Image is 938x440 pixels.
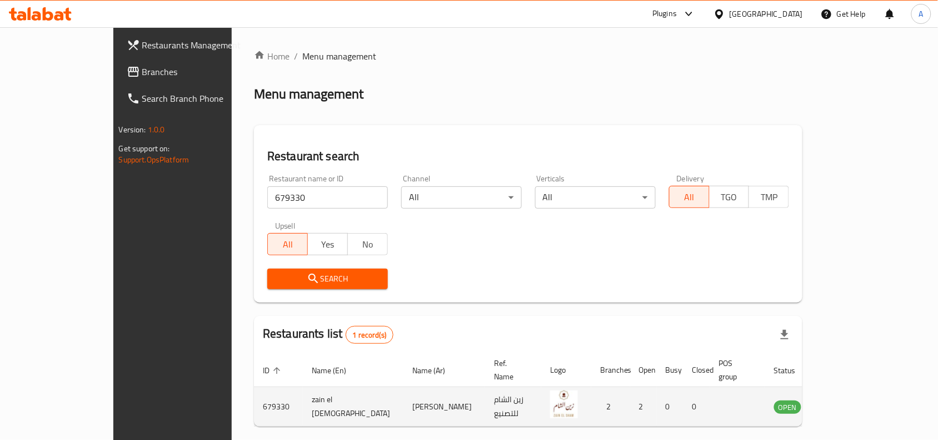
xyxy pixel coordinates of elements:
[683,387,710,427] td: 0
[494,357,528,383] span: Ref. Name
[749,186,789,208] button: TMP
[267,186,388,209] input: Search for restaurant name or ID..
[118,32,270,58] a: Restaurants Management
[254,353,862,427] table: enhanced table
[719,357,752,383] span: POS group
[754,189,785,205] span: TMP
[401,186,522,209] div: All
[669,186,710,208] button: All
[118,58,270,85] a: Branches
[709,186,750,208] button: TGO
[774,401,801,414] span: OPEN
[730,8,803,20] div: [GEOGRAPHIC_DATA]
[142,38,261,52] span: Restaurants Management
[347,233,388,255] button: No
[674,189,705,205] span: All
[346,326,394,344] div: Total records count
[119,152,189,167] a: Support.OpsPlatform
[303,387,403,427] td: zain el [DEMOGRAPHIC_DATA]
[302,50,376,63] span: Menu management
[142,65,261,78] span: Branches
[657,353,683,387] th: Busy
[630,387,657,427] td: 2
[254,50,802,63] nav: breadcrumb
[263,364,284,377] span: ID
[267,148,789,165] h2: Restaurant search
[276,272,379,286] span: Search
[275,222,296,230] label: Upsell
[774,364,810,377] span: Status
[657,387,683,427] td: 0
[312,236,343,253] span: Yes
[541,353,591,387] th: Logo
[352,236,383,253] span: No
[307,233,348,255] button: Yes
[591,387,630,427] td: 2
[346,330,393,340] span: 1 record(s)
[485,387,541,427] td: زين الشام للتصنيع
[630,353,657,387] th: Open
[267,233,308,255] button: All
[254,85,363,103] h2: Menu management
[412,364,460,377] span: Name (Ar)
[535,186,656,209] div: All
[142,92,261,105] span: Search Branch Phone
[683,353,710,387] th: Closed
[714,189,745,205] span: TGO
[591,353,630,387] th: Branches
[263,325,393,344] h2: Restaurants list
[550,390,578,418] img: zain el sham
[118,85,270,112] a: Search Branch Phone
[254,387,303,427] td: 679330
[652,7,677,21] div: Plugins
[267,269,388,289] button: Search
[148,122,165,137] span: 1.0.0
[119,141,170,156] span: Get support on:
[312,364,361,377] span: Name (En)
[294,50,298,63] li: /
[774,401,801,414] div: OPEN
[771,322,798,348] div: Export file
[919,8,924,20] span: A
[403,387,485,427] td: [PERSON_NAME]
[677,175,705,182] label: Delivery
[119,122,146,137] span: Version:
[254,50,290,63] a: Home
[272,236,303,253] span: All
